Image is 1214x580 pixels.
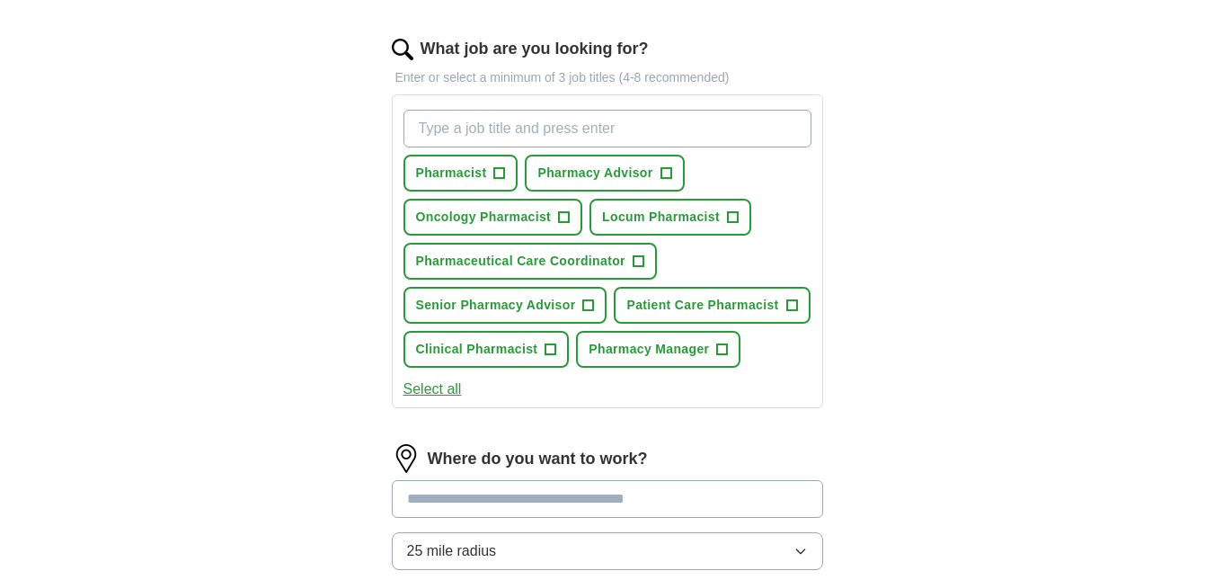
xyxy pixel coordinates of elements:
button: Pharmaceutical Care Coordinator [403,243,657,280]
button: Clinical Pharmacist [403,331,570,368]
label: What job are you looking for? [421,37,649,61]
span: Pharmacy Manager [589,340,709,359]
button: Pharmacist [403,155,518,192]
img: search.png [392,39,413,60]
button: Senior Pharmacy Advisor [403,287,607,324]
span: Pharmacy Advisor [537,164,652,183]
button: 25 mile radius [392,532,823,570]
span: 25 mile radius [407,540,497,562]
span: Senior Pharmacy Advisor [416,296,576,315]
input: Type a job title and press enter [403,110,811,147]
button: Oncology Pharmacist [403,199,583,236]
span: Oncology Pharmacist [416,208,552,227]
span: Clinical Pharmacist [416,340,538,359]
span: Pharmacist [416,164,487,183]
span: Pharmaceutical Care Coordinator [416,252,625,271]
p: Enter or select a minimum of 3 job titles (4-8 recommended) [392,68,823,87]
label: Where do you want to work? [428,447,648,471]
button: Pharmacy Advisor [525,155,684,192]
img: location.png [392,444,421,473]
span: Patient Care Pharmacist [626,296,778,315]
span: Locum Pharmacist [602,208,720,227]
button: Select all [403,379,462,400]
button: Locum Pharmacist [589,199,751,236]
button: Patient Care Pharmacist [614,287,810,324]
button: Pharmacy Manager [576,331,740,368]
